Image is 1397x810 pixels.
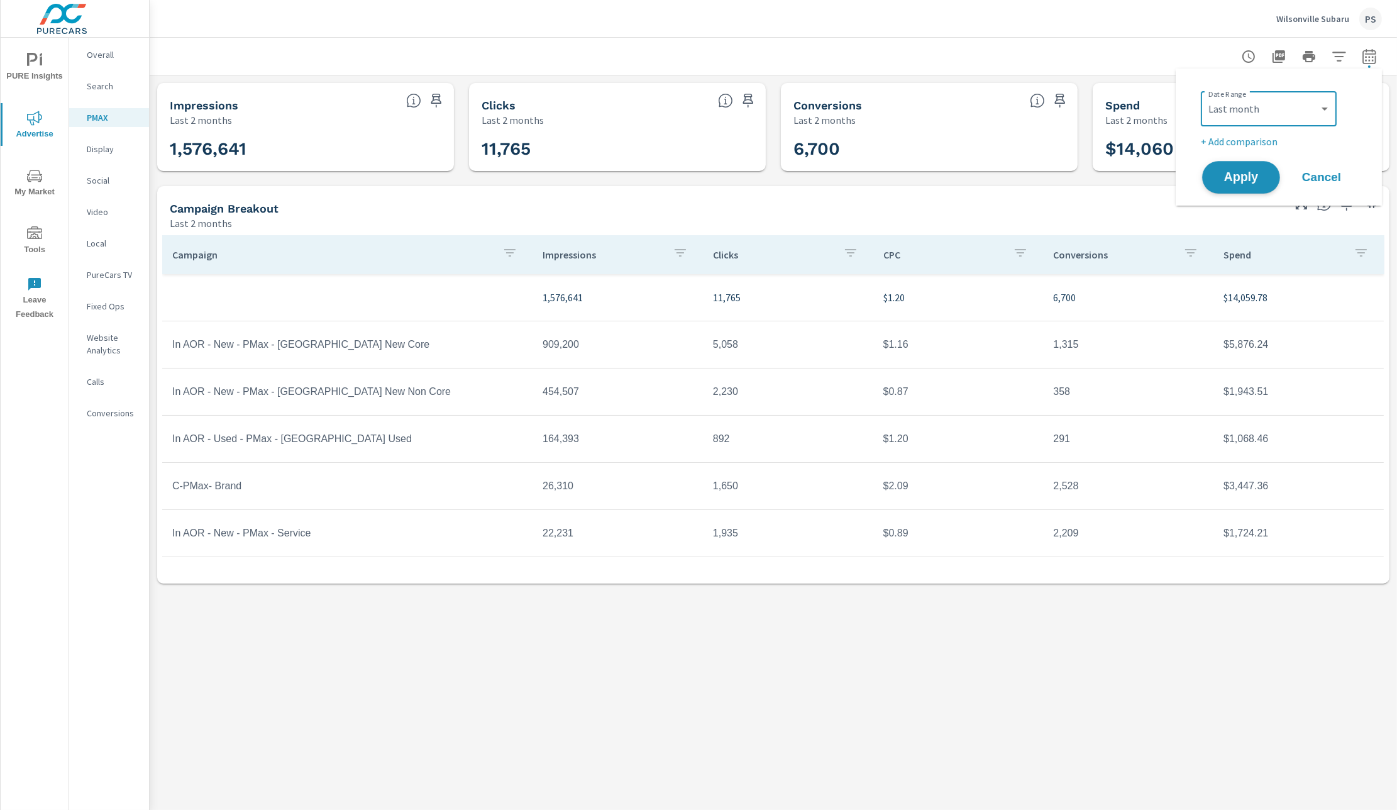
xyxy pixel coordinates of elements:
p: 1,576,641 [543,290,693,305]
p: Overall [87,48,139,61]
td: In AOR - New - PMax - Service [162,518,533,549]
td: 164,393 [533,423,703,455]
p: 6,700 [1053,290,1203,305]
td: $3,447.36 [1213,470,1384,502]
span: Tools [4,226,65,257]
h3: $14,060 [1105,138,1377,160]
p: Last 2 months [482,113,544,128]
h5: Conversions [793,99,862,112]
div: PMAX [69,108,149,127]
div: Website Analytics [69,328,149,360]
td: C-PMax- Brand [162,470,533,502]
p: Local [87,237,139,250]
td: In AOR - New - PMax - [GEOGRAPHIC_DATA] New Core [162,329,533,360]
span: Total Conversions include Actions, Leads and Unmapped. [1030,93,1045,108]
td: 1,935 [703,518,873,549]
p: CPC [883,248,1003,261]
p: Search [87,80,139,92]
div: Conversions [69,404,149,423]
h3: 11,765 [482,138,753,160]
td: 291 [1043,423,1213,455]
td: $1,068.46 [1213,423,1384,455]
div: Calls [69,372,149,391]
h3: 6,700 [793,138,1065,160]
span: The number of times an ad was shown on your behalf. [406,93,421,108]
td: 892 [703,423,873,455]
td: In AOR - Used - PMax - [GEOGRAPHIC_DATA] Used [162,423,533,455]
td: $1.16 [873,329,1044,360]
td: $2.09 [873,470,1044,502]
span: My Market [4,169,65,199]
span: Save this to your personalized report [426,91,446,111]
p: + Add comparison [1201,134,1362,149]
p: Social [87,174,139,187]
span: Save this to your personalized report [738,91,758,111]
span: The number of times an ad was clicked by a consumer. [718,93,733,108]
div: nav menu [1,38,69,327]
p: Website Analytics [87,331,139,357]
div: PS [1359,8,1382,30]
p: Last 2 months [170,113,232,128]
p: Display [87,143,139,155]
td: $1,724.21 [1213,518,1384,549]
button: Select Date Range [1357,44,1382,69]
div: Video [69,203,149,221]
p: Conversions [87,407,139,419]
button: Cancel [1284,162,1359,193]
div: Search [69,77,149,96]
td: In AOR - New - PMax - [GEOGRAPHIC_DATA] New Non Core [162,376,533,408]
p: Fixed Ops [87,300,139,313]
td: $0.87 [873,376,1044,408]
p: PureCars TV [87,269,139,281]
h3: 1,576,641 [170,138,441,160]
p: PMAX [87,111,139,124]
h5: Impressions [170,99,238,112]
span: Advertise [4,111,65,141]
span: Apply [1215,172,1267,184]
td: 2,528 [1043,470,1213,502]
td: $0.89 [873,518,1044,549]
span: Save this to your personalized report [1050,91,1070,111]
p: Calls [87,375,139,388]
td: 909,200 [533,329,703,360]
td: 2,230 [703,376,873,408]
p: Spend [1223,248,1344,261]
p: Video [87,206,139,218]
td: $5,876.24 [1213,329,1384,360]
h5: Campaign Breakout [170,202,279,215]
td: 1,315 [1043,329,1213,360]
span: Leave Feedback [4,277,65,322]
td: 2,209 [1043,518,1213,549]
td: $1,943.51 [1213,376,1384,408]
td: 5,058 [703,329,873,360]
div: Social [69,171,149,190]
td: $1.20 [873,423,1044,455]
td: 1,650 [703,470,873,502]
p: $14,059.78 [1223,290,1374,305]
h5: Spend [1105,99,1140,112]
p: Clicks [713,248,833,261]
button: Print Report [1296,44,1322,69]
td: 22,231 [533,518,703,549]
div: Local [69,234,149,253]
p: Last 2 months [1105,113,1168,128]
p: Last 2 months [170,216,232,231]
p: 11,765 [713,290,863,305]
button: Apply [1202,161,1280,194]
span: PURE Insights [4,53,65,84]
td: 454,507 [533,376,703,408]
h5: Clicks [482,99,516,112]
div: Fixed Ops [69,297,149,316]
div: PureCars TV [69,265,149,284]
p: $1.20 [883,290,1034,305]
button: "Export Report to PDF" [1266,44,1291,69]
p: Conversions [1053,248,1173,261]
td: 26,310 [533,470,703,502]
td: 358 [1043,376,1213,408]
p: Last 2 months [793,113,856,128]
p: Impressions [543,248,663,261]
p: Campaign [172,248,492,261]
span: Cancel [1296,172,1347,183]
div: Overall [69,45,149,64]
div: Display [69,140,149,158]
